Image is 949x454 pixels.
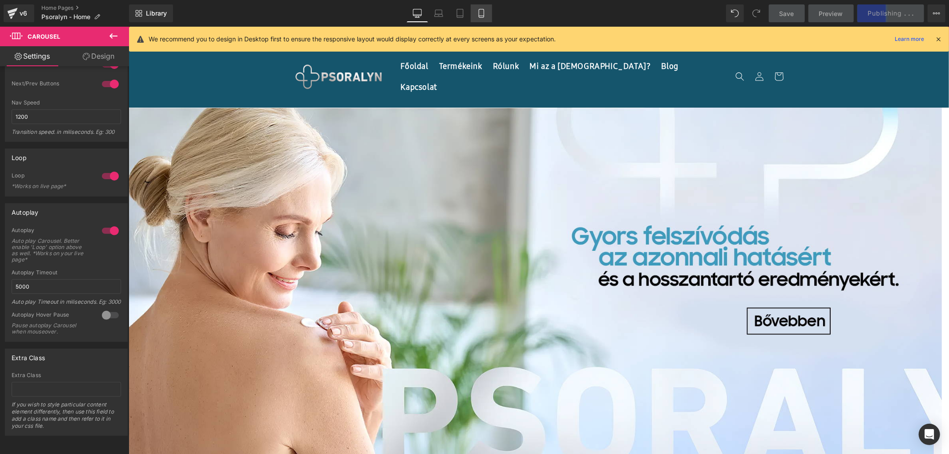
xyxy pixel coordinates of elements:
[533,34,550,44] span: Blog
[726,4,744,22] button: Undo
[146,9,167,17] span: Library
[528,29,555,50] a: Blog
[149,34,556,44] p: We recommend you to design in Desktop first to ensure the responsive layout would display correct...
[267,29,305,50] a: Főoldal
[364,34,391,44] span: Rólunk
[471,4,492,22] a: Mobile
[12,322,92,335] div: Pause autoplay Carousel when mouseover.
[401,34,522,44] span: Mi az a [DEMOGRAPHIC_DATA]?
[129,4,173,22] a: New Library
[12,311,93,321] div: Autoplay Hover Pause
[4,4,34,22] a: v6
[41,13,90,20] span: Psoralyn - Home
[311,34,354,44] span: Termékeink
[12,100,121,106] div: Nav Speed
[891,34,928,44] a: Learn more
[449,4,471,22] a: Tablet
[305,29,359,50] a: Termékeink
[779,9,794,18] span: Save
[41,4,129,12] a: Home Pages
[359,29,396,50] a: Rólunk
[428,4,449,22] a: Laptop
[12,269,121,276] div: Autoplay Timeout
[12,401,121,435] div: If you wish to style particular content element differently, then use this field to add a class n...
[12,372,121,378] div: Extra Class
[12,129,121,141] div: Transition speed. in miliseconds. Eg: 300
[12,204,38,216] div: Autoplay
[407,4,428,22] a: Desktop
[12,172,93,181] div: Loop
[396,29,527,50] a: Mi az a [DEMOGRAPHIC_DATA]?
[12,80,93,89] div: Next/Prev Buttons
[12,238,92,263] div: Auto play Carousel. Better enable 'Loop' option above as well. *Works on your live page*
[747,4,765,22] button: Redo
[272,34,300,44] span: Főoldal
[28,33,60,40] span: Carousel
[166,32,254,68] img: Psoralyn.hu
[272,55,309,65] span: Kapcsolat
[12,349,45,362] div: Extra Class
[12,298,121,311] div: Auto play Timeout in miliseconds. Eg: 3000
[12,227,93,236] div: Autoplay
[301,4,519,14] span: 40% kedvezmény +ingyenes szállítás 20.000 Ft felett
[12,149,27,161] div: Loop
[18,8,29,19] div: v6
[919,424,940,445] div: Open Intercom Messenger
[66,46,131,66] a: Design
[602,40,621,60] summary: Keresés
[928,4,945,22] button: More
[808,4,854,22] a: Preview
[267,50,314,71] a: Kapcsolat
[819,9,843,18] span: Preview
[12,183,92,189] div: *Works on live page*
